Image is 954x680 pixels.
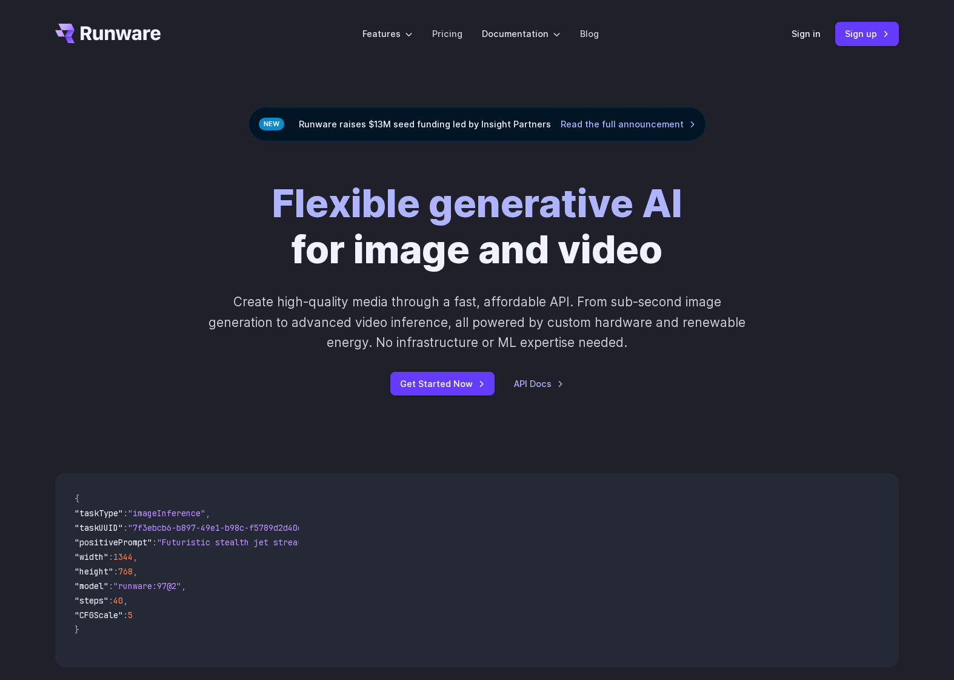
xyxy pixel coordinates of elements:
[75,581,108,591] span: "model"
[157,537,598,548] span: "Futuristic stealth jet streaking through a neon-lit cityscape with glowing purple exhaust"
[113,581,181,591] span: "runware:97@2"
[108,581,113,591] span: :
[75,624,79,635] span: }
[75,595,108,606] span: "steps"
[75,522,123,533] span: "taskUUID"
[205,508,210,519] span: ,
[249,107,706,141] div: Runware raises $13M seed funding led by Insight Partners
[133,566,138,577] span: ,
[514,377,564,391] a: API Docs
[390,372,495,396] a: Get Started Now
[272,180,682,272] h1: for image and video
[133,551,138,562] span: ,
[835,22,899,45] a: Sign up
[108,595,113,606] span: :
[792,27,821,41] a: Sign in
[113,595,123,606] span: 40
[113,566,118,577] span: :
[561,117,696,131] a: Read the full announcement
[152,537,157,548] span: :
[482,27,561,41] label: Documentation
[128,508,205,519] span: "imageInference"
[75,566,113,577] span: "height"
[75,493,79,504] span: {
[75,551,108,562] span: "width"
[272,180,682,226] strong: Flexible generative AI
[113,551,133,562] span: 1344
[128,610,133,621] span: 5
[123,508,128,519] span: :
[118,566,133,577] span: 768
[432,27,462,41] a: Pricing
[362,27,413,41] label: Features
[207,292,747,352] p: Create high-quality media through a fast, affordable API. From sub-second image generation to adv...
[123,522,128,533] span: :
[108,551,113,562] span: :
[75,610,123,621] span: "CFGScale"
[75,537,152,548] span: "positivePrompt"
[75,508,123,519] span: "taskType"
[123,610,128,621] span: :
[181,581,186,591] span: ,
[55,24,161,43] a: Go to /
[128,522,312,533] span: "7f3ebcb6-b897-49e1-b98c-f5789d2d40d7"
[580,27,599,41] a: Blog
[123,595,128,606] span: ,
